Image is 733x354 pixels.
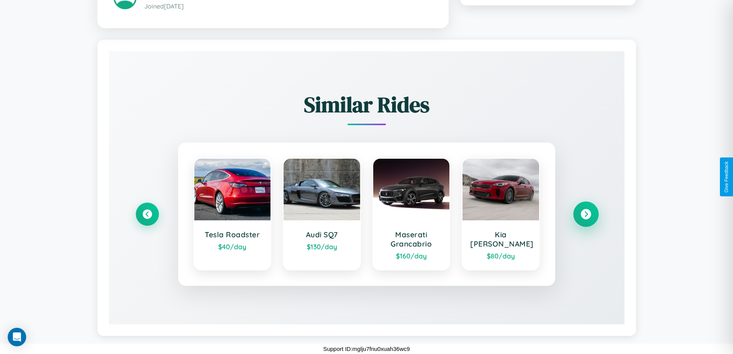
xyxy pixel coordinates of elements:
h3: Audi SQ7 [291,230,352,239]
div: Give Feedback [724,161,729,193]
div: $ 130 /day [291,242,352,251]
div: $ 40 /day [202,242,263,251]
a: Tesla Roadster$40/day [194,158,272,270]
div: $ 160 /day [381,252,442,260]
h3: Kia [PERSON_NAME] [470,230,531,248]
a: Maserati Grancabrio$160/day [372,158,451,270]
p: Support ID: mglju7fnu0xuah36wc9 [323,344,410,354]
a: Kia [PERSON_NAME]$80/day [462,158,540,270]
div: Open Intercom Messenger [8,328,26,346]
h2: Similar Rides [136,90,598,119]
a: Audi SQ7$130/day [283,158,361,270]
h3: Tesla Roadster [202,230,263,239]
div: $ 80 /day [470,252,531,260]
p: Joined [DATE] [144,1,432,12]
h3: Maserati Grancabrio [381,230,442,248]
